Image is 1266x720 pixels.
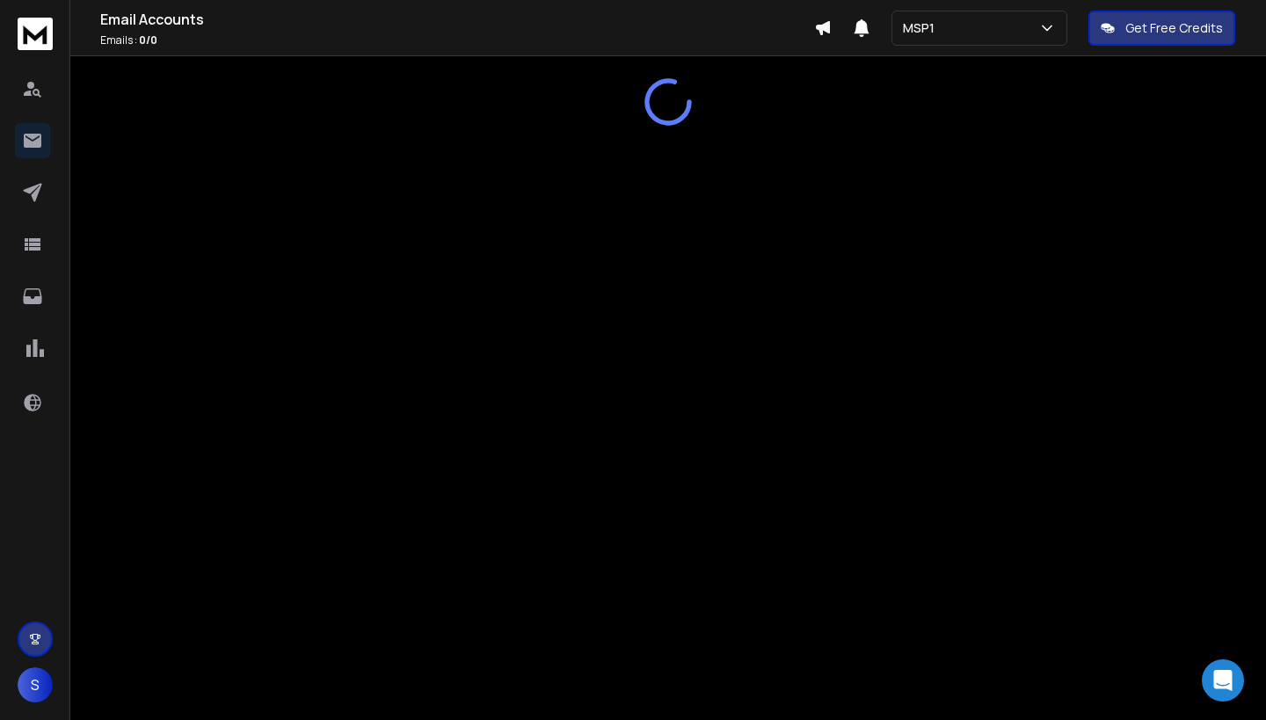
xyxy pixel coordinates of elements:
[903,19,942,37] p: MSP1
[100,9,814,30] h1: Email Accounts
[100,33,814,47] p: Emails :
[18,18,53,50] img: logo
[18,667,53,702] button: S
[1202,659,1244,702] div: Open Intercom Messenger
[1125,19,1223,37] p: Get Free Credits
[1088,11,1235,46] button: Get Free Credits
[139,33,157,47] span: 0 / 0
